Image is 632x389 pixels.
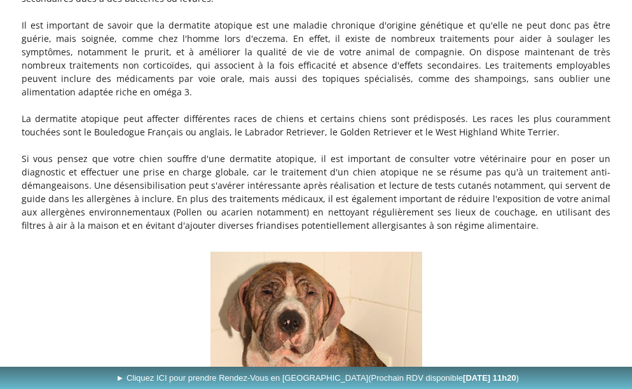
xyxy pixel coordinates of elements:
[22,112,611,139] p: La dermatite atopique peut affecter différentes races de chiens et certains chiens sont prédispos...
[463,373,516,383] b: [DATE] 11h20
[22,152,611,232] p: Si vous pensez que votre chien souffre d'une dermatite atopique, il est important de consulter vo...
[22,18,611,99] p: Il est important de savoir que la dermatite atopique est une maladie chronique d'origine génétiqu...
[368,373,519,383] span: (Prochain RDV disponible )
[116,373,519,383] span: ► Cliquez ICI pour prendre Rendez-Vous en [GEOGRAPHIC_DATA]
